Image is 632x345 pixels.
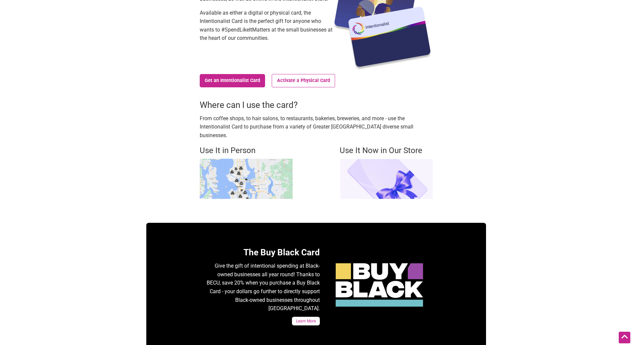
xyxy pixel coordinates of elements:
img: Intentionalist Store [340,159,433,199]
img: Black Black Friday Card [333,261,426,309]
h4: Use It Now in Our Store [340,145,433,156]
p: Give the gift of intentional spending at Black-owned businesses all year round! Thanks to BECU, s... [206,262,320,313]
a: Activate a Physical Card [272,74,335,87]
p: Available as either a digital or physical card, the Intentionalist Card is the perfect gift for a... [200,9,332,43]
p: From coffee shops, to hair salons, to restaurants, bakeries, breweries, and more - use the Intent... [200,114,433,140]
h4: Use It in Person [200,145,293,156]
h3: Where can I use the card? [200,99,433,111]
div: Scroll Back to Top [619,332,630,343]
a: Get an Intentionalist Card [200,74,265,87]
a: Learn More [292,317,320,325]
h3: The Buy Black Card [206,246,320,258]
img: Buy Black map [200,159,293,199]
